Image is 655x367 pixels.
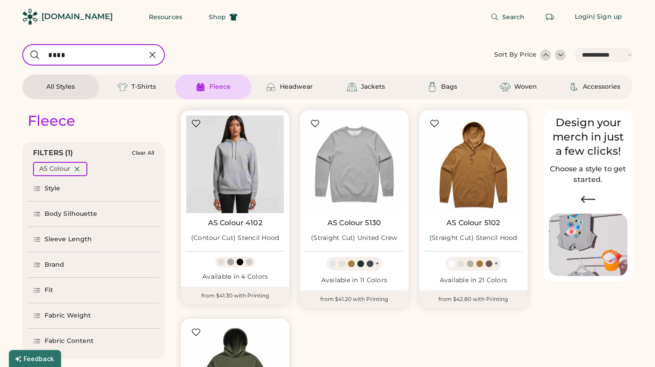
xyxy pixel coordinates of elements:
[425,276,522,285] div: Available in 21 Colors
[327,219,381,227] a: AS Colour 5130
[198,8,248,26] button: Shop
[191,234,279,243] div: (Contour Cut) Stencil Hood
[117,82,128,92] img: T-Shirts Icon
[514,82,537,91] div: Woven
[480,8,536,26] button: Search
[186,272,284,281] div: Available in 4 Colors
[347,82,357,92] img: Jackets Icon
[45,311,91,320] div: Fabric Weight
[45,260,65,269] div: Brand
[300,290,408,308] div: from $41.20 with Printing
[549,164,627,185] h2: Choose a style to get started.
[311,234,397,243] div: (Straight Cut) United Crew
[209,14,226,20] span: Shop
[446,219,500,227] a: AS Colour 5102
[208,219,262,227] a: AS Colour 4102
[305,276,403,285] div: Available in 11 Colors
[138,8,193,26] button: Resources
[419,290,528,308] div: from $42.80 with Printing
[28,112,75,130] div: Fleece
[441,82,457,91] div: Bags
[502,14,525,20] span: Search
[613,327,651,365] iframe: Front Chat
[209,82,231,91] div: Fleece
[500,82,511,92] img: Woven Icon
[494,50,536,59] div: Sort By Price
[22,9,38,25] img: Rendered Logo - Screens
[541,8,559,26] button: Retrieve an order
[33,148,74,158] div: FILTERS (1)
[593,12,622,21] div: | Sign up
[427,82,438,92] img: Bags Icon
[583,82,620,91] div: Accessories
[45,337,94,346] div: Fabric Content
[375,259,379,268] div: +
[181,287,289,305] div: from $41.30 with Printing
[569,82,579,92] img: Accessories Icon
[45,286,53,295] div: Fit
[45,235,92,244] div: Sleeve Length
[45,184,61,193] div: Style
[575,12,594,21] div: Login
[305,115,403,213] img: AS Colour 5130 (Straight Cut) United Crew
[195,82,206,92] img: Fleece Icon
[280,82,313,91] div: Headwear
[131,82,156,91] div: T-Shirts
[266,82,276,92] img: Headwear Icon
[39,165,70,173] div: AS Colour
[425,115,522,213] img: AS Colour 5102 (Straight Cut) Stencil Hood
[132,150,154,156] div: Clear All
[46,82,75,91] div: All Styles
[494,259,498,268] div: +
[45,210,98,219] div: Body Silhouette
[41,11,113,22] div: [DOMAIN_NAME]
[549,214,627,276] img: Image of Lisa Congdon Eye Print on T-Shirt and Hat
[361,82,385,91] div: Jackets
[549,115,627,158] div: Design your merch in just a few clicks!
[430,234,517,243] div: (Straight Cut) Stencil Hood
[186,115,284,213] img: AS Colour 4102 (Contour Cut) Stencil Hood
